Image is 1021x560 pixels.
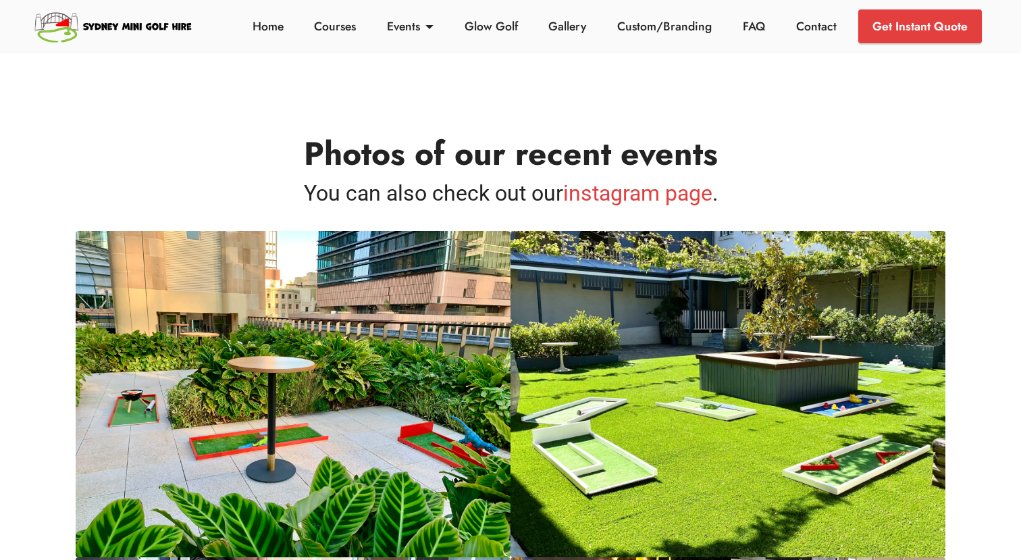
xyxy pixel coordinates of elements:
a: Home [248,18,287,35]
strong: Photos of our recent events [304,130,718,177]
a: Custom/Branding [614,18,716,35]
a: Glow Golf [461,18,521,35]
img: Corporate Events [510,231,945,557]
img: Sydney Mini Golf Hire [32,7,195,46]
img: Corporate Events [76,231,510,557]
a: FAQ [739,18,769,35]
a: Get Instant Quote [858,9,982,43]
a: Events [384,18,438,35]
h5: You can also check out our . [76,177,945,209]
a: Courses [311,18,360,35]
a: Contact [792,18,840,35]
a: Gallery [545,18,590,35]
a: instagram page [563,180,712,206]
